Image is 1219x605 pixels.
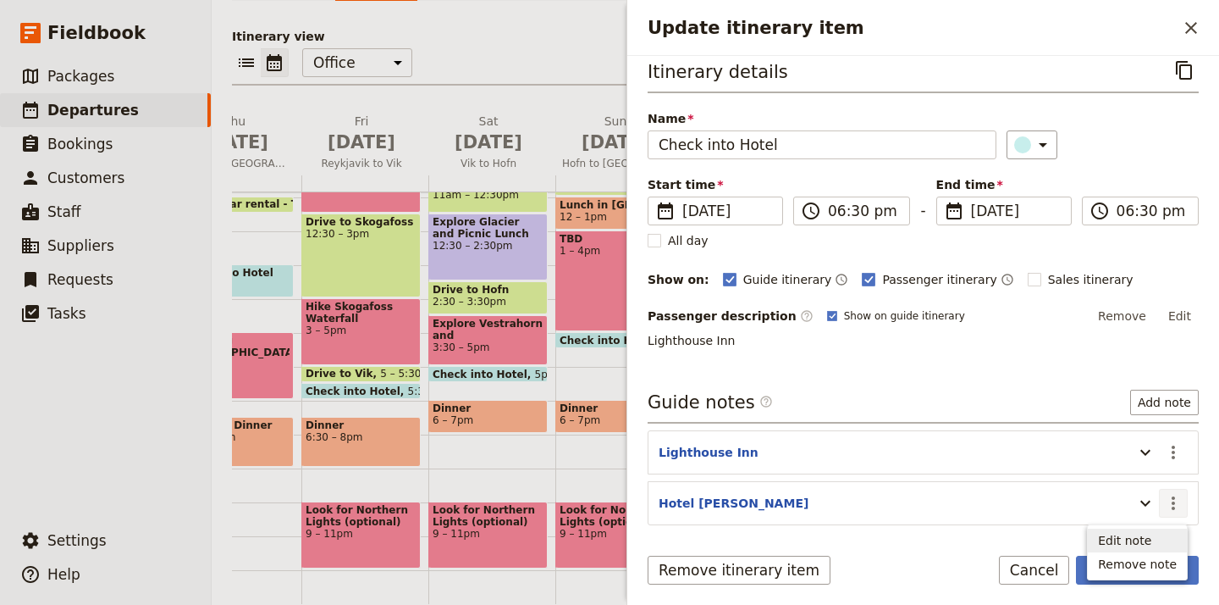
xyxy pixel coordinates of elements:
div: Look for Northern Lights (optional)9 – 11pm [555,502,675,569]
span: [DATE] [562,130,669,155]
button: Actions [1159,489,1188,518]
div: Hike Skogafoss Waterfall3 – 5pm [301,298,421,365]
span: Sales itinerary [1048,271,1134,288]
span: Check into Hotel [179,267,290,279]
span: Lighthouse Inn [648,334,735,347]
span: Exploring [GEOGRAPHIC_DATA] [179,335,290,358]
span: Hofn to [GEOGRAPHIC_DATA] [555,157,676,170]
span: [DATE] [971,201,1061,221]
span: 9 – 11pm [306,528,416,540]
span: ​ [655,201,676,221]
span: Lunch in [GEOGRAPHIC_DATA] [560,199,670,211]
div: Exploring [GEOGRAPHIC_DATA]4 – 6pm [174,332,294,399]
span: 4 – 6pm [179,358,290,370]
span: [DATE] [181,130,288,155]
button: Remove [1090,303,1154,329]
div: Look for Northern Lights (optional)9 – 11pm [301,502,421,569]
span: Dinner [306,419,416,431]
span: Staff [47,203,81,220]
h3: Itinerary details [648,59,788,85]
button: Copy itinerary item [1170,56,1199,85]
span: 12:30 – 2:30pm [433,240,543,252]
div: Explore Vestrahorn and [GEOGRAPHIC_DATA]3:30 – 5pm [428,315,548,365]
button: Remove itinerary item [648,556,830,585]
h2: Sun [562,113,669,155]
div: Drive to Vik5 – 5:30pm [301,366,421,382]
span: Explore Vestrahorn and [GEOGRAPHIC_DATA] [433,318,543,341]
span: 5:30pm [408,386,447,397]
span: Arrive in [GEOGRAPHIC_DATA] [174,157,295,170]
span: 6 – 7pm [560,414,600,426]
button: Close drawer [1177,14,1205,42]
span: Edit note [1098,532,1151,549]
div: Check into Hotel4pm [555,332,675,348]
h2: Sat [435,113,542,155]
h2: Thu [181,113,288,155]
span: 3 – 5pm [306,325,416,336]
button: Lighthouse Inn [659,444,758,461]
span: 5pm [535,369,558,380]
span: 6 – 7pm [433,414,473,426]
span: Look for Northern Lights (optional) [433,504,543,528]
div: Check into Hotel5pm [428,366,548,382]
div: Show on: [648,271,709,288]
span: ​ [944,201,964,221]
span: ​ [801,201,821,221]
span: Hike Skogafoss Waterfall [306,301,416,325]
span: Requests [47,271,113,288]
div: Drive to Hofn2:30 – 3:30pm [428,281,548,314]
span: 6:30 – 8pm [179,431,290,443]
button: Edit [1161,303,1199,329]
span: 1 – 4pm [560,245,670,257]
button: List view [232,48,261,77]
span: Passenger itinerary [882,271,996,288]
div: Dinner6 – 7pm [555,400,675,433]
span: [DATE] [308,130,415,155]
div: Drive to Skogafoss12:30 – 3pm [301,214,421,297]
button: Fri [DATE]Reykjavik to Vik [301,113,428,175]
button: Actions [1159,438,1188,467]
span: 3:30 – 5pm [433,341,543,353]
span: Name [648,110,996,127]
button: Time shown on passenger itinerary [1001,269,1014,290]
button: Thu [DATE]Arrive in [GEOGRAPHIC_DATA] [174,113,301,175]
span: Welcome Dinner [179,419,290,431]
p: Itinerary view [232,28,1199,45]
button: Time shown on guide itinerary [835,269,848,290]
div: Dinner6:30 – 8pm [301,417,421,467]
span: 5 – 5:30pm [380,368,438,380]
span: ​ [800,309,814,323]
span: Look for Northern Lights (optional) [306,504,416,528]
div: Explore Glacier and Picnic Lunch12:30 – 2:30pm [428,214,548,280]
span: Fieldbook [47,20,146,46]
span: Suppliers [47,237,114,254]
span: Guide itinerary [743,271,832,288]
span: [DATE] [682,201,772,221]
input: ​ [828,201,899,221]
span: TBD [560,233,670,245]
button: Save changes [1076,556,1199,585]
button: Edit note [1088,529,1187,552]
button: Calendar view [261,48,289,77]
span: Dinner [433,402,543,414]
span: ​ [759,395,773,415]
div: Pick up car rental - Thrifty [174,197,294,213]
span: Customers [47,169,124,186]
span: Drive to Skogafoss [306,216,416,228]
span: Show on guide itinerary [844,309,965,323]
button: Cancel [999,556,1070,585]
span: Pick up car rental - Thrifty [179,198,336,210]
span: Packages [47,68,114,85]
button: ​ [1007,130,1057,159]
span: Remove note [1098,556,1177,573]
button: Remove note [1088,552,1187,576]
span: 11am – 12:30pm [433,189,543,201]
span: Check into Hotel [560,335,662,346]
button: Sat [DATE]Vik to Hofn [428,113,555,175]
span: Departures [47,102,139,119]
span: Reykjavik to Vik [301,157,422,170]
span: Dinner [560,402,670,414]
input: Name [648,130,996,159]
span: Check into Hotel [306,386,408,397]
